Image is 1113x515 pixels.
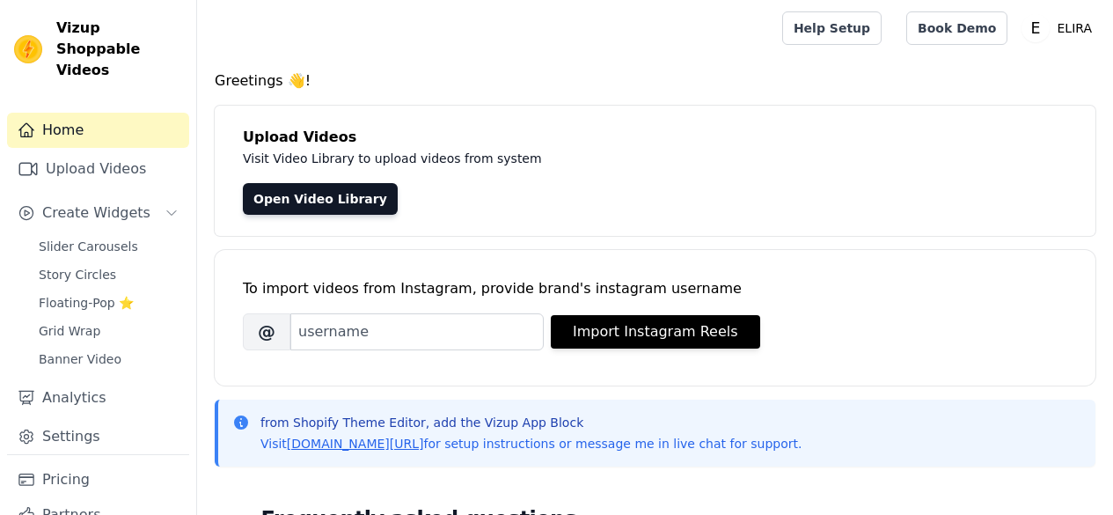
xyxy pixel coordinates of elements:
[39,294,134,312] span: Floating-Pop ⭐
[42,202,150,224] span: Create Widgets
[39,350,121,368] span: Banner Video
[290,313,544,350] input: username
[260,414,802,431] p: from Shopify Theme Editor, add the Vizup App Block
[1031,19,1041,37] text: E
[28,347,189,372] a: Banner Video
[243,313,290,350] span: @
[14,35,42,63] img: Vizup
[7,151,189,187] a: Upload Videos
[7,195,189,231] button: Create Widgets
[7,462,189,497] a: Pricing
[1050,12,1099,44] p: ELIRA
[39,322,100,340] span: Grid Wrap
[551,315,760,349] button: Import Instagram Reels
[1021,12,1099,44] button: E ELIRA
[260,435,802,452] p: Visit for setup instructions or message me in live chat for support.
[287,437,424,451] a: [DOMAIN_NAME][URL]
[7,113,189,148] a: Home
[56,18,182,81] span: Vizup Shoppable Videos
[243,183,398,215] a: Open Video Library
[28,319,189,343] a: Grid Wrap
[906,11,1007,45] a: Book Demo
[243,278,1067,299] div: To import videos from Instagram, provide brand's instagram username
[28,262,189,287] a: Story Circles
[7,380,189,416] a: Analytics
[28,234,189,259] a: Slider Carousels
[39,238,138,255] span: Slider Carousels
[39,266,116,283] span: Story Circles
[243,127,1067,148] h4: Upload Videos
[215,70,1095,92] h4: Greetings 👋!
[7,419,189,454] a: Settings
[28,291,189,315] a: Floating-Pop ⭐
[782,11,882,45] a: Help Setup
[243,148,1031,169] p: Visit Video Library to upload videos from system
